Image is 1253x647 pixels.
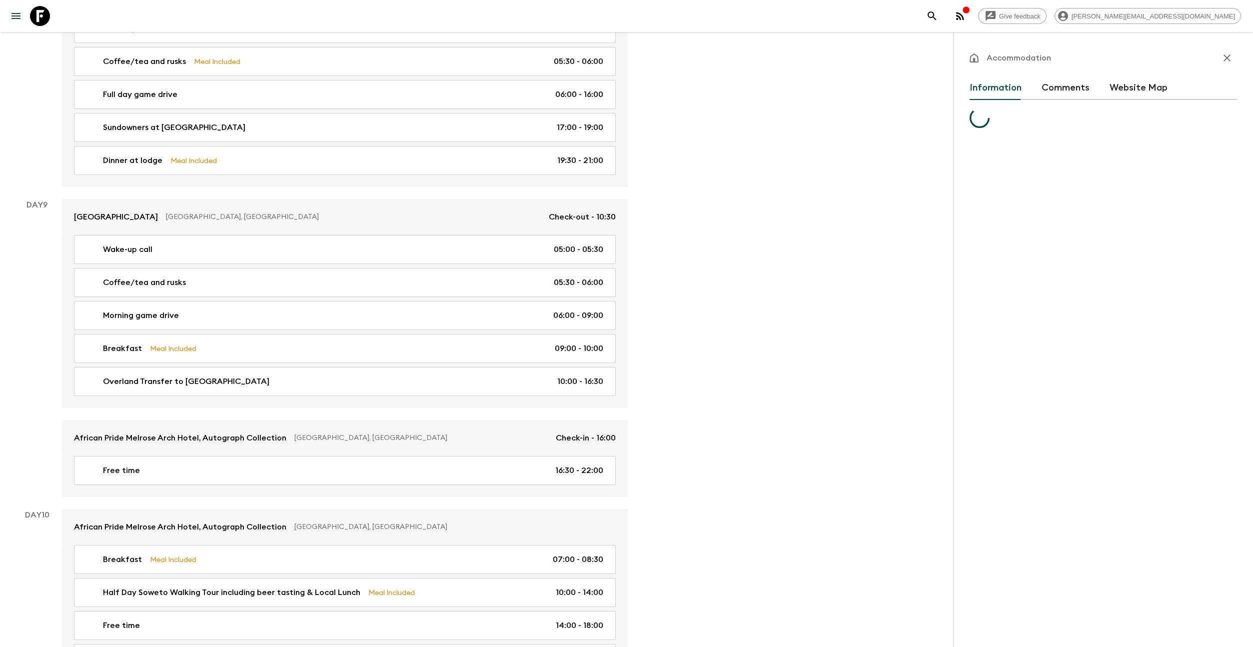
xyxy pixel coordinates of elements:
[556,619,603,631] p: 14:00 - 18:00
[74,521,286,533] p: African Pride Melrose Arch Hotel, Autograph Collection
[74,113,616,142] a: Sundowners at [GEOGRAPHIC_DATA]17:00 - 19:00
[74,432,286,444] p: African Pride Melrose Arch Hotel, Autograph Collection
[194,56,240,67] p: Meal Included
[1110,76,1168,100] button: Website Map
[74,301,616,330] a: Morning game drive06:00 - 09:00
[554,276,603,288] p: 05:30 - 06:00
[1042,76,1090,100] button: Comments
[6,6,26,26] button: menu
[554,243,603,255] p: 05:00 - 05:30
[1055,8,1241,24] div: [PERSON_NAME][EMAIL_ADDRESS][DOMAIN_NAME]
[74,611,616,640] a: Free time14:00 - 18:00
[970,76,1022,100] button: Information
[1066,12,1241,20] span: [PERSON_NAME][EMAIL_ADDRESS][DOMAIN_NAME]
[62,509,628,545] a: African Pride Melrose Arch Hotel, Autograph Collection[GEOGRAPHIC_DATA], [GEOGRAPHIC_DATA]
[103,121,245,133] p: Sundowners at [GEOGRAPHIC_DATA]
[74,235,616,264] a: Wake-up call05:00 - 05:30
[170,155,217,166] p: Meal Included
[12,509,62,521] p: Day 10
[12,199,62,211] p: Day 9
[103,55,186,67] p: Coffee/tea and rusks
[62,199,628,235] a: [GEOGRAPHIC_DATA][GEOGRAPHIC_DATA], [GEOGRAPHIC_DATA]Check-out - 10:30
[555,342,603,354] p: 09:00 - 10:00
[74,545,616,574] a: BreakfastMeal Included07:00 - 08:30
[103,586,360,598] p: Half Day Soweto Walking Tour including beer tasting & Local Lunch
[294,433,548,443] p: [GEOGRAPHIC_DATA], [GEOGRAPHIC_DATA]
[557,154,603,166] p: 19:30 - 21:00
[103,154,162,166] p: Dinner at lodge
[103,88,177,100] p: Full day game drive
[557,375,603,387] p: 10:00 - 16:30
[554,55,603,67] p: 05:30 - 06:00
[150,343,196,354] p: Meal Included
[74,456,616,485] a: Free time16:30 - 22:00
[103,619,140,631] p: Free time
[994,12,1046,20] span: Give feedback
[103,243,152,255] p: Wake-up call
[74,367,616,396] a: Overland Transfer to [GEOGRAPHIC_DATA]10:00 - 16:30
[74,146,616,175] a: Dinner at lodgeMeal Included19:30 - 21:00
[555,464,603,476] p: 16:30 - 22:00
[556,432,616,444] p: Check-in - 16:00
[166,212,541,222] p: [GEOGRAPHIC_DATA], [GEOGRAPHIC_DATA]
[294,522,608,532] p: [GEOGRAPHIC_DATA], [GEOGRAPHIC_DATA]
[557,121,603,133] p: 17:00 - 19:00
[555,88,603,100] p: 06:00 - 16:00
[368,587,415,598] p: Meal Included
[74,80,616,109] a: Full day game drive06:00 - 16:00
[74,334,616,363] a: BreakfastMeal Included09:00 - 10:00
[987,52,1051,64] p: Accommodation
[103,375,269,387] p: Overland Transfer to [GEOGRAPHIC_DATA]
[62,420,628,456] a: African Pride Melrose Arch Hotel, Autograph Collection[GEOGRAPHIC_DATA], [GEOGRAPHIC_DATA]Check-i...
[103,342,142,354] p: Breakfast
[103,309,179,321] p: Morning game drive
[922,6,942,26] button: search adventures
[103,464,140,476] p: Free time
[553,309,603,321] p: 06:00 - 09:00
[103,553,142,565] p: Breakfast
[978,8,1047,24] a: Give feedback
[556,586,603,598] p: 10:00 - 14:00
[103,276,186,288] p: Coffee/tea and rusks
[74,211,158,223] p: [GEOGRAPHIC_DATA]
[553,553,603,565] p: 07:00 - 08:30
[549,211,616,223] p: Check-out - 10:30
[74,47,616,76] a: Coffee/tea and rusksMeal Included05:30 - 06:00
[150,554,196,565] p: Meal Included
[74,268,616,297] a: Coffee/tea and rusks05:30 - 06:00
[74,578,616,607] a: Half Day Soweto Walking Tour including beer tasting & Local LunchMeal Included10:00 - 14:00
